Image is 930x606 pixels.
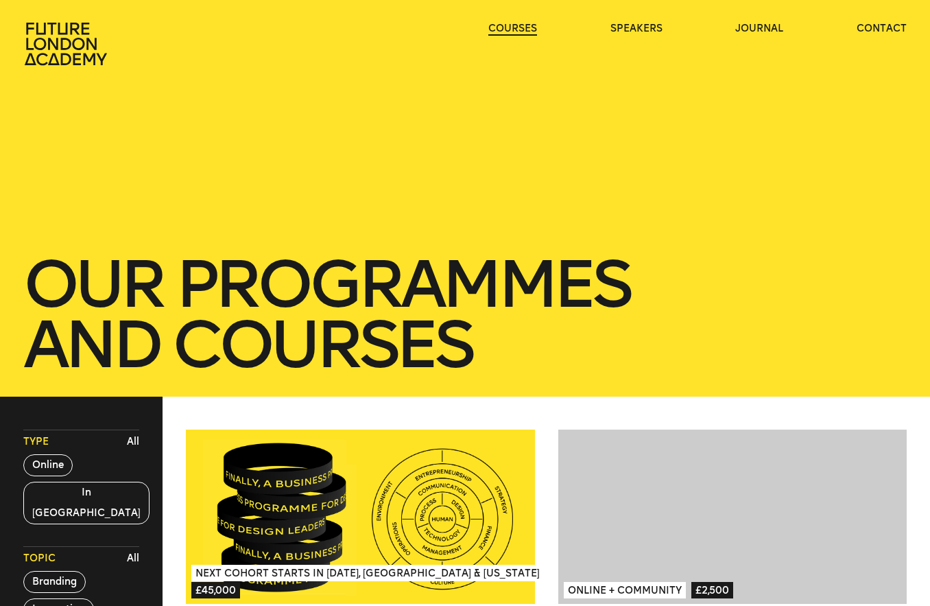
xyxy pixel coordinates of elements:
[564,582,686,598] span: Online + Community
[23,254,907,375] h1: our Programmes and courses
[23,552,56,566] span: Topic
[691,582,733,598] span: £2,500
[857,22,907,36] a: contact
[488,22,537,36] a: courses
[123,432,143,452] button: All
[735,22,783,36] a: journal
[23,454,73,476] button: Online
[191,565,543,581] span: Next Cohort Starts in [DATE], [GEOGRAPHIC_DATA] & [US_STATE]
[191,582,240,598] span: £45,000
[23,482,150,524] button: In [GEOGRAPHIC_DATA]
[23,435,49,449] span: Type
[610,22,663,36] a: speakers
[123,548,143,569] button: All
[23,571,86,593] button: Branding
